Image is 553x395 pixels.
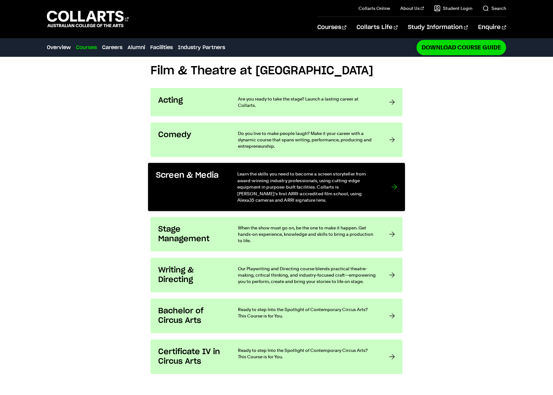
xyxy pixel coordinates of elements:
a: Collarts Online [358,5,390,11]
a: About Us [400,5,424,11]
h3: Writing & Directing [158,265,225,285]
h3: Stage Management [158,225,225,244]
a: Student Login [434,5,472,11]
a: Certificate IV in Circus Arts Ready to step Into the Spotlight of Contemporary Circus Arts? This ... [151,339,402,374]
h2: Film & Theatre at [GEOGRAPHIC_DATA] [151,64,402,78]
h3: Certificate IV in Circus Arts [158,347,225,366]
h3: Comedy [158,130,225,140]
a: Overview [47,44,71,51]
a: Alumni [128,44,145,51]
a: Enquire [478,17,506,38]
a: Collarts Life [357,17,398,38]
h3: Acting [158,96,225,105]
p: Do you live to make people laugh? Make it your career with a dynamic course that spans writing, p... [238,130,376,149]
a: Careers [102,44,122,51]
a: Industry Partners [178,44,225,51]
a: Courses [317,17,346,38]
p: Are you ready to take the stage? Launch a lasting career at Collarts. [238,96,376,108]
a: Screen & Media Learn the skills you need to become a screen storyteller from award-winning indust... [148,163,405,211]
div: Go to homepage [47,10,129,28]
a: Courses [76,44,97,51]
a: Download Course Guide [417,40,506,55]
a: Search [483,5,506,11]
h3: Screen & Media [156,171,224,181]
a: Comedy Do you live to make people laugh? Make it your career with a dynamic course that spans wri... [151,123,402,157]
p: When the show must go on, be the one to make it happen. Get hands-on experience, knowledge and sk... [238,225,376,244]
a: Writing & Directing Our Playwriting and Directing course blends practical theatre-making, critica... [151,258,402,292]
p: Ready to step Into the Spotlight of Contemporary Circus Arts? This Course is for You. [238,306,376,319]
a: Study Information [408,17,468,38]
a: Bachelor of Circus Arts Ready to step Into the Spotlight of Contemporary Circus Arts? This Course... [151,299,402,333]
a: Stage Management When the show must go on, be the one to make it happen. Get hands-on experience,... [151,217,402,251]
a: Acting Are you ready to take the stage? Launch a lasting career at Collarts. [151,88,402,116]
p: Learn the skills you need to become a screen storyteller from award-winning industry professional... [237,171,379,203]
p: Ready to step Into the Spotlight of Contemporary Circus Arts? This Course is for You. [238,347,376,360]
h3: Bachelor of Circus Arts [158,306,225,325]
a: Facilities [150,44,173,51]
p: Our Playwriting and Directing course blends practical theatre-making, critical thinking, and indu... [238,265,376,285]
